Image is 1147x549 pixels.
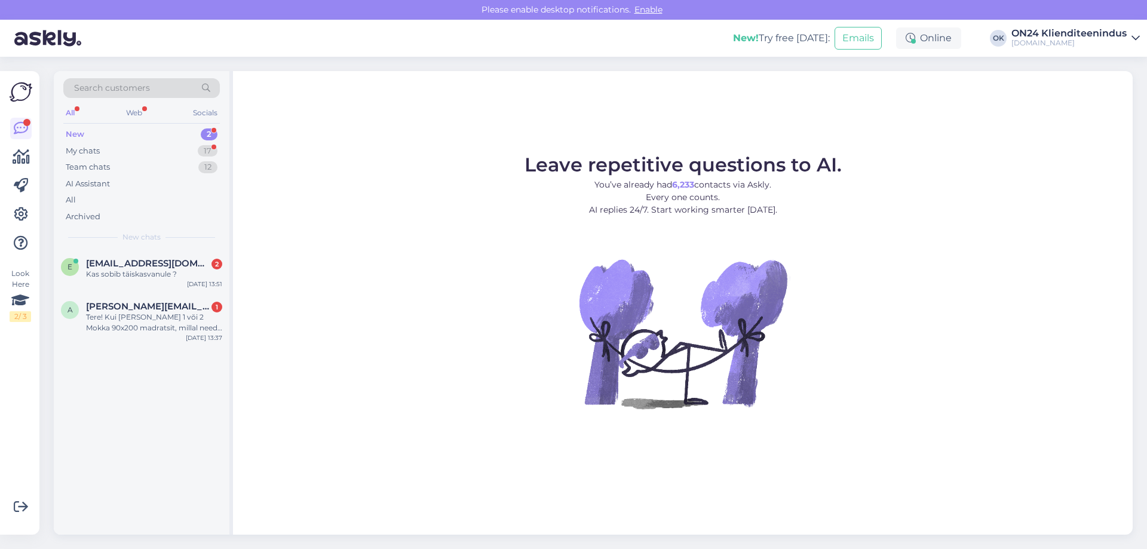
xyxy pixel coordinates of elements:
[124,105,145,121] div: Web
[198,161,217,173] div: 12
[1011,38,1127,48] div: [DOMAIN_NAME]
[1011,29,1127,38] div: ON24 Klienditeenindus
[68,305,73,314] span: a
[187,280,222,289] div: [DATE] 13:51
[66,178,110,190] div: AI Assistant
[525,179,842,216] p: You’ve already had contacts via Askly. Every one counts. AI replies 24/7. Start working smarter [...
[672,179,694,190] b: 6,233
[191,105,220,121] div: Socials
[1011,29,1140,48] a: ON24 Klienditeenindus[DOMAIN_NAME]
[74,82,150,94] span: Search customers
[211,302,222,312] div: 1
[525,153,842,176] span: Leave repetitive questions to AI.
[10,311,31,322] div: 2 / 3
[66,161,110,173] div: Team chats
[63,105,77,121] div: All
[86,258,210,269] span: elis4794@gmail.com
[86,301,210,312] span: anna.vaimel@gmail.com
[211,259,222,269] div: 2
[575,226,790,441] img: No Chat active
[66,194,76,206] div: All
[122,232,161,243] span: New chats
[201,128,217,140] div: 2
[835,27,882,50] button: Emails
[86,269,222,280] div: Kas sobib täiskasvanule ?
[66,145,100,157] div: My chats
[10,81,32,103] img: Askly Logo
[186,333,222,342] div: [DATE] 13:37
[10,268,31,322] div: Look Here
[66,211,100,223] div: Archived
[733,32,759,44] b: New!
[66,128,84,140] div: New
[68,262,72,271] span: e
[733,31,830,45] div: Try free [DATE]:
[631,4,666,15] span: Enable
[86,312,222,333] div: Tere! Kui [PERSON_NAME] 1 või 2 Mokka 90x200 madratsit, millal need [GEOGRAPHIC_DATA] jõuavad? Pa...
[896,27,961,49] div: Online
[990,30,1007,47] div: OK
[198,145,217,157] div: 17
